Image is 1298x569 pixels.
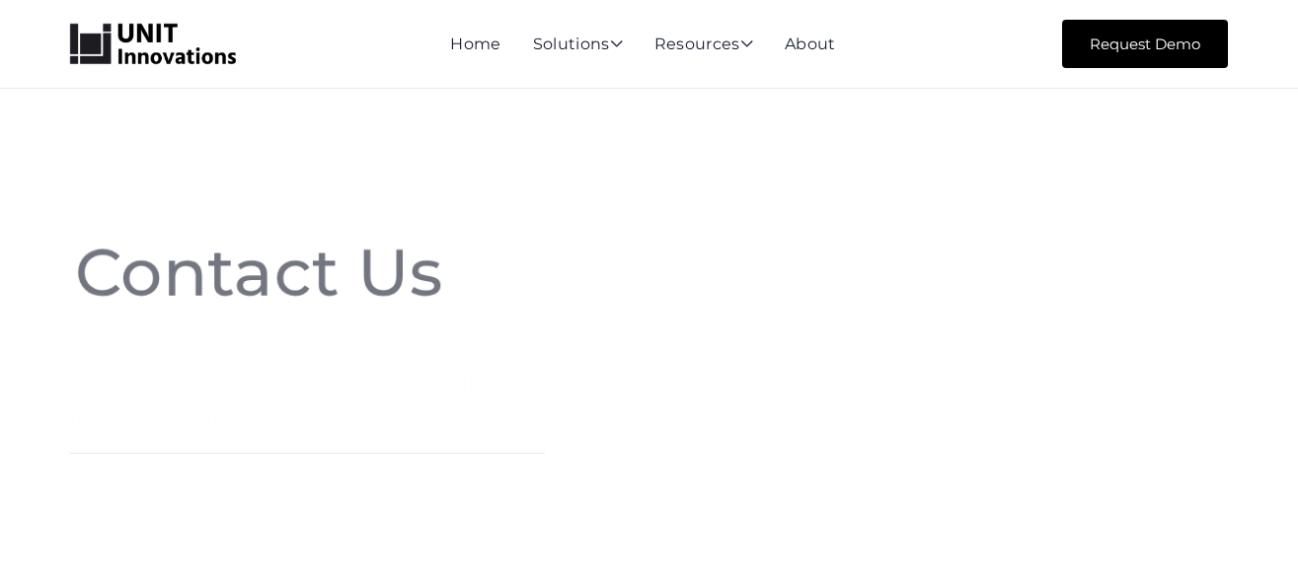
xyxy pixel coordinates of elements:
span:  [740,36,753,51]
a: Home [450,35,500,53]
p: Reach out to us here for career, media, or informational inquires. [70,366,545,437]
h1: Contact Us [74,236,540,309]
div: Resources [654,36,753,54]
a: home [70,24,236,65]
div: Solutions [533,36,623,54]
div: Solutions [533,36,623,54]
a: About [785,35,836,53]
div: Resources [654,36,753,54]
a: Request Demo [1062,20,1228,68]
span:  [610,36,623,51]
